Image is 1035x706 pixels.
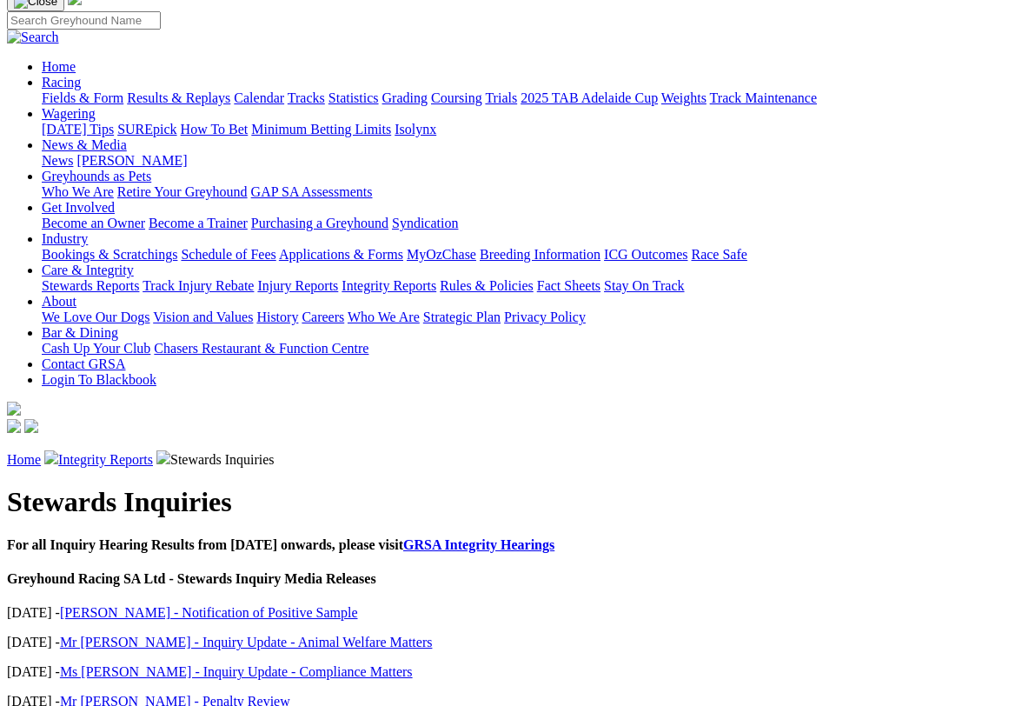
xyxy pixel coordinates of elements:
[42,153,73,168] a: News
[288,90,325,105] a: Tracks
[403,537,554,552] a: GRSA Integrity Hearings
[521,90,658,105] a: 2025 TAB Adelaide Cup
[42,372,156,387] a: Login To Blackbook
[149,216,248,230] a: Become a Trainer
[42,200,115,215] a: Get Involved
[143,278,254,293] a: Track Injury Rebate
[42,122,1028,137] div: Wagering
[42,231,88,246] a: Industry
[302,310,344,324] a: Careers
[661,90,707,105] a: Weights
[42,341,150,356] a: Cash Up Your Club
[440,278,534,293] a: Rules & Policies
[58,452,153,467] a: Integrity Reports
[251,122,391,137] a: Minimum Betting Limits
[42,310,149,324] a: We Love Our Dogs
[251,216,388,230] a: Purchasing a Greyhound
[42,184,114,199] a: Who We Are
[60,635,433,649] a: Mr [PERSON_NAME] - Inquiry Update - Animal Welfare Matters
[42,184,1028,200] div: Greyhounds as Pets
[42,137,127,152] a: News & Media
[7,571,1028,587] h4: Greyhound Racing SA Ltd - Stewards Inquiry Media Releases
[42,247,1028,263] div: Industry
[42,356,125,371] a: Contact GRSA
[42,278,1028,294] div: Care & Integrity
[431,90,482,105] a: Coursing
[7,664,1028,680] p: [DATE] -
[604,278,684,293] a: Stay On Track
[127,90,230,105] a: Results & Replays
[156,450,170,464] img: chevron-right.svg
[76,153,187,168] a: [PERSON_NAME]
[42,169,151,183] a: Greyhounds as Pets
[117,184,248,199] a: Retire Your Greyhound
[407,247,476,262] a: MyOzChase
[485,90,517,105] a: Trials
[7,419,21,433] img: facebook.svg
[42,90,1028,106] div: Racing
[7,11,161,30] input: Search
[480,247,600,262] a: Breeding Information
[42,90,123,105] a: Fields & Form
[60,664,413,679] a: Ms [PERSON_NAME] - Inquiry Update - Compliance Matters
[42,216,145,230] a: Become an Owner
[117,122,176,137] a: SUREpick
[710,90,817,105] a: Track Maintenance
[7,537,554,552] b: For all Inquiry Hearing Results from [DATE] onwards, please visit
[537,278,600,293] a: Fact Sheets
[154,341,368,356] a: Chasers Restaurant & Function Centre
[42,59,76,74] a: Home
[7,450,1028,468] p: Stewards Inquiries
[234,90,284,105] a: Calendar
[7,635,1028,650] p: [DATE] -
[256,310,298,324] a: History
[7,452,41,467] a: Home
[181,247,275,262] a: Schedule of Fees
[181,122,249,137] a: How To Bet
[60,605,358,620] a: [PERSON_NAME] - Notification of Positive Sample
[7,605,1028,621] p: [DATE] -
[42,263,134,277] a: Care & Integrity
[153,310,253,324] a: Vision and Values
[42,216,1028,231] div: Get Involved
[7,30,59,45] img: Search
[24,419,38,433] img: twitter.svg
[342,278,436,293] a: Integrity Reports
[382,90,428,105] a: Grading
[42,278,139,293] a: Stewards Reports
[42,122,114,137] a: [DATE] Tips
[42,247,177,262] a: Bookings & Scratchings
[42,310,1028,325] div: About
[42,106,96,121] a: Wagering
[42,325,118,340] a: Bar & Dining
[279,247,403,262] a: Applications & Forms
[257,278,338,293] a: Injury Reports
[42,153,1028,169] div: News & Media
[42,75,81,90] a: Racing
[392,216,458,230] a: Syndication
[44,450,58,464] img: chevron-right.svg
[691,247,746,262] a: Race Safe
[604,247,687,262] a: ICG Outcomes
[504,310,586,324] a: Privacy Policy
[423,310,501,324] a: Strategic Plan
[328,90,379,105] a: Statistics
[7,486,1028,518] h1: Stewards Inquiries
[42,341,1028,356] div: Bar & Dining
[251,184,373,199] a: GAP SA Assessments
[42,294,76,309] a: About
[348,310,420,324] a: Who We Are
[395,122,436,137] a: Isolynx
[7,402,21,416] img: logo-grsa-white.png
